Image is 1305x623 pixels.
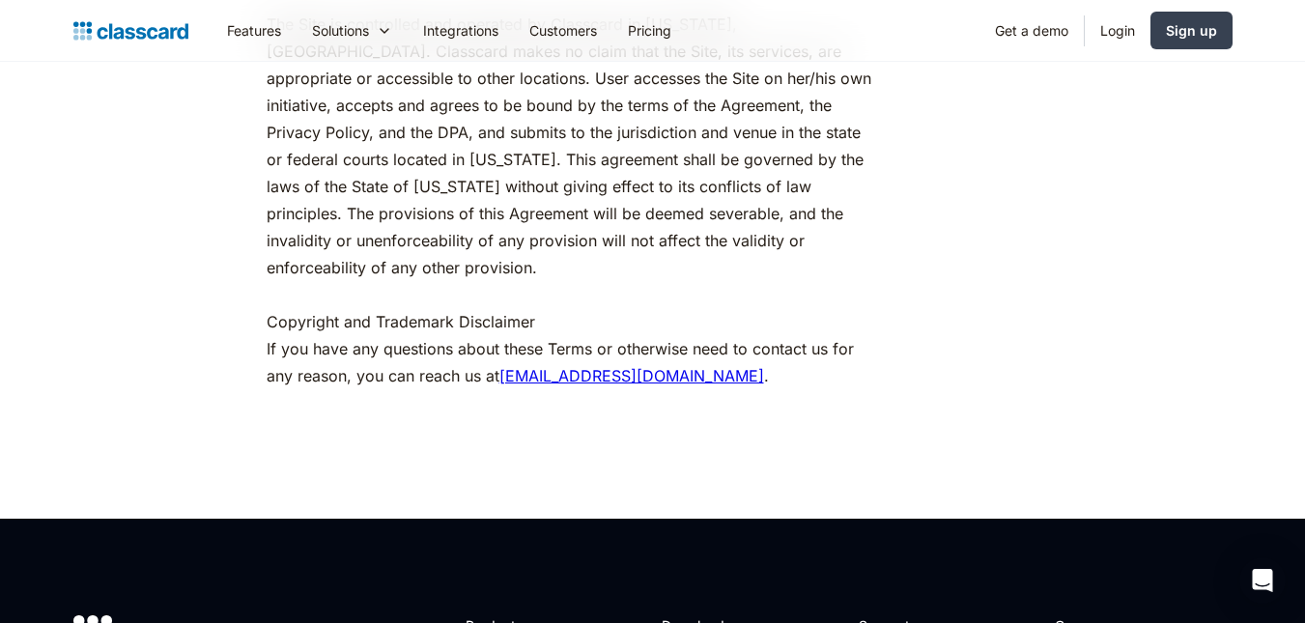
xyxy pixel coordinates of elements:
a: Features [212,9,297,52]
a: Get a demo [979,9,1084,52]
div: Solutions [297,9,408,52]
div: Sign up [1166,20,1217,41]
a: Login [1085,9,1150,52]
a: [EMAIL_ADDRESS][DOMAIN_NAME] [499,366,764,385]
a: Customers [514,9,612,52]
div: Open Intercom Messenger [1239,557,1286,604]
a: Pricing [612,9,687,52]
a: home [73,17,188,44]
a: Integrations [408,9,514,52]
a: Sign up [1150,12,1233,49]
div: Solutions [312,20,369,41]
